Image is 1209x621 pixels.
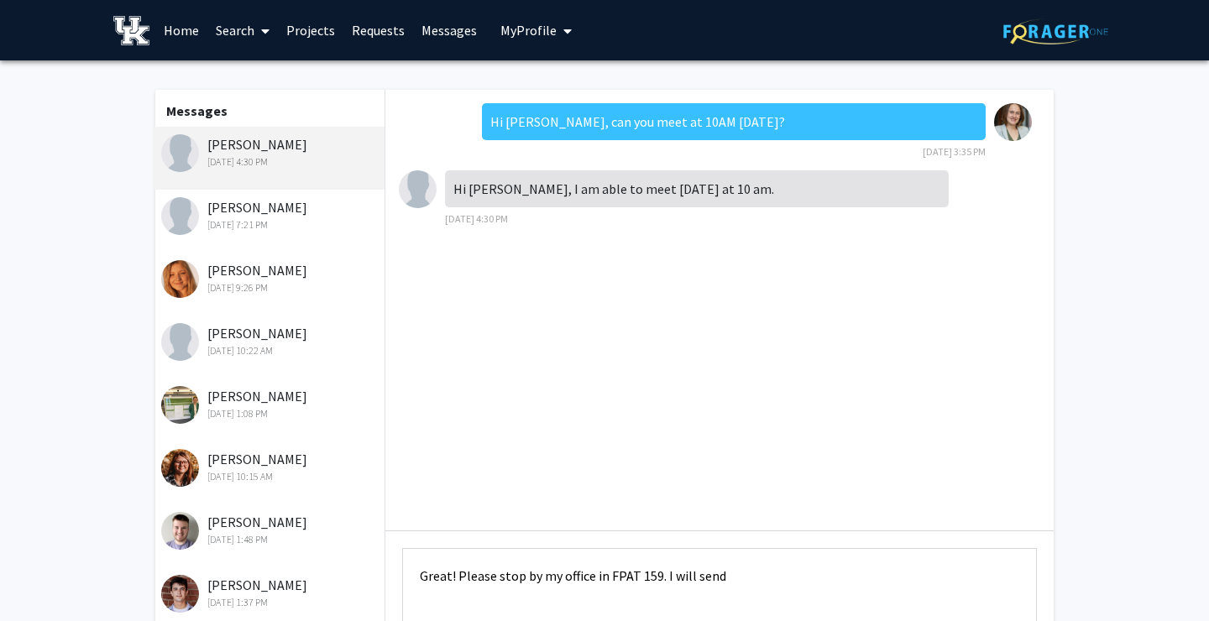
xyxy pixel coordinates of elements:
[161,469,380,484] div: [DATE] 10:15 AM
[161,449,380,484] div: [PERSON_NAME]
[161,386,199,424] img: Josephine Traver
[161,154,380,170] div: [DATE] 4:30 PM
[500,22,557,39] span: My Profile
[1003,18,1108,44] img: ForagerOne Logo
[13,545,71,608] iframe: Chat
[113,16,149,45] img: University of Kentucky Logo
[161,512,199,550] img: Isaac Dodson
[166,102,228,119] b: Messages
[161,260,380,295] div: [PERSON_NAME]
[161,343,380,358] div: [DATE] 10:22 AM
[155,1,207,60] a: Home
[445,170,949,207] div: Hi [PERSON_NAME], I am able to meet [DATE] at 10 am.
[161,575,199,613] img: Keshav Bhandari
[161,406,380,421] div: [DATE] 1:08 PM
[994,103,1032,141] img: Malgorzata Chwatko
[161,449,199,487] img: Katelyn Straw
[161,595,380,610] div: [DATE] 1:37 PM
[482,103,986,140] div: Hi [PERSON_NAME], can you meet at 10AM [DATE]?
[161,512,380,547] div: [PERSON_NAME]
[161,323,380,358] div: [PERSON_NAME]
[413,1,485,60] a: Messages
[399,170,437,208] img: Lauren Jordan
[207,1,278,60] a: Search
[161,260,199,298] img: Ariana Buttery
[161,217,380,232] div: [DATE] 7:21 PM
[278,1,343,60] a: Projects
[923,145,986,158] span: [DATE] 3:35 PM
[161,532,380,547] div: [DATE] 1:48 PM
[161,197,380,232] div: [PERSON_NAME]
[161,134,199,172] img: Lauren Jordan
[161,280,380,295] div: [DATE] 9:26 PM
[161,575,380,610] div: [PERSON_NAME]
[161,323,199,361] img: Kamryn Camp
[343,1,413,60] a: Requests
[161,386,380,421] div: [PERSON_NAME]
[161,134,380,170] div: [PERSON_NAME]
[445,212,508,225] span: [DATE] 4:30 PM
[161,197,199,235] img: McKenzie Wirtz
